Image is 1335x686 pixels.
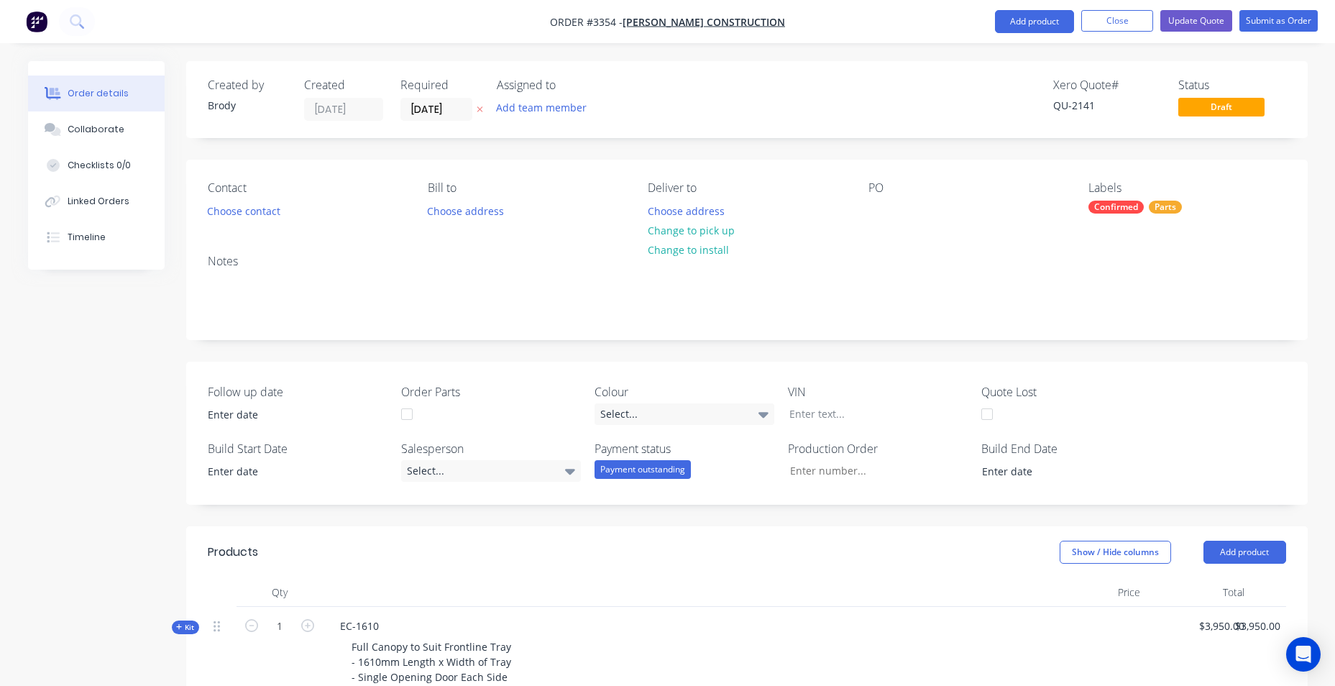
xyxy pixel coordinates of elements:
div: Confirmed [1088,201,1144,214]
label: Payment status [595,440,774,457]
div: PO [868,181,1065,195]
button: Add product [1203,541,1286,564]
label: Salesperson [401,440,581,457]
span: Order #3354 - [550,15,623,29]
div: Required [400,78,480,92]
button: Collaborate [28,111,165,147]
button: Timeline [28,219,165,255]
div: Contact [208,181,405,195]
div: Parts [1149,201,1182,214]
div: Collaborate [68,123,124,136]
input: Enter date [198,461,377,483]
div: Kit [172,621,199,634]
div: Select... [595,403,774,425]
div: Qty [237,578,323,607]
div: Timeline [68,231,106,244]
label: Order Parts [401,383,581,401]
button: Choose address [640,201,732,220]
span: Draft [1178,98,1265,116]
input: Enter date [198,404,377,426]
input: Enter number... [778,460,968,482]
div: Created [304,78,383,92]
a: [PERSON_NAME] Construction [623,15,785,29]
button: Show / Hide columns [1060,541,1171,564]
div: Status [1178,78,1286,92]
div: Products [208,544,258,561]
label: Quote Lost [981,383,1161,401]
label: Build End Date [981,440,1161,457]
button: Checklists 0/0 [28,147,165,183]
button: Change to pick up [640,221,742,240]
button: Add team member [488,98,594,117]
div: Total [1146,578,1250,607]
button: Choose address [420,201,512,220]
button: Submit as Order [1239,10,1318,32]
button: Linked Orders [28,183,165,219]
div: Linked Orders [68,195,129,208]
input: Enter date [972,461,1151,483]
label: Production Order [788,440,968,457]
button: Add team member [497,98,595,117]
label: Follow up date [208,383,387,401]
button: Update Quote [1160,10,1232,32]
div: EC-1610 [329,616,390,636]
label: Colour [595,383,774,401]
label: Build Start Date [208,440,387,457]
div: Bill to [428,181,625,195]
div: QU-2141 [1053,98,1161,113]
div: Brody [208,98,287,113]
button: Close [1081,10,1153,32]
div: Notes [208,255,1286,268]
div: Assigned to [497,78,641,92]
span: Kit [176,622,195,633]
button: Add product [995,10,1074,33]
div: Labels [1088,181,1285,195]
div: Checklists 0/0 [68,159,131,172]
img: Factory [26,11,47,32]
div: Order details [68,87,129,100]
button: Change to install [640,240,736,260]
div: Deliver to [648,181,845,195]
button: Order details [28,76,165,111]
label: VIN [788,383,968,401]
div: Select... [401,460,581,482]
div: Price [1042,578,1146,607]
div: Open Intercom Messenger [1286,637,1321,672]
div: Payment outstanding [595,460,691,479]
button: Choose contact [199,201,288,220]
div: Xero Quote # [1053,78,1161,92]
div: Created by [208,78,287,92]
